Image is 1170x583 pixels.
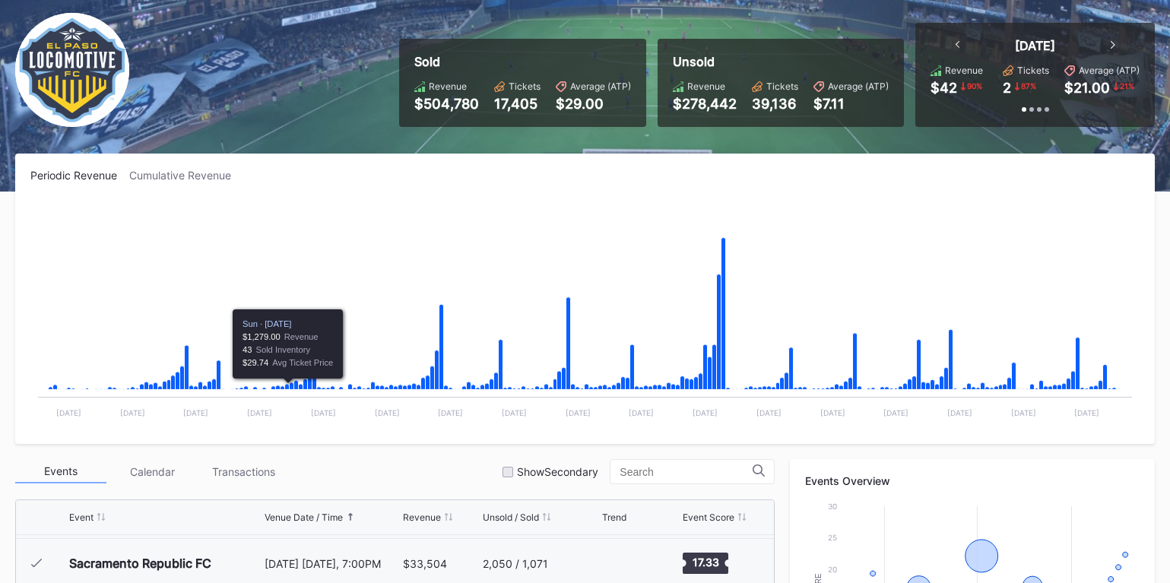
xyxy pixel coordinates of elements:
[129,169,243,182] div: Cumulative Revenue
[883,408,908,417] text: [DATE]
[766,81,798,92] div: Tickets
[570,81,631,92] div: Average (ATP)
[56,408,81,417] text: [DATE]
[265,557,398,570] div: [DATE] [DATE], 7:00PM
[1003,80,1011,96] div: 2
[556,96,631,112] div: $29.00
[828,565,837,574] text: 20
[265,512,343,523] div: Venue Date / Time
[683,512,734,523] div: Event Score
[945,65,983,76] div: Revenue
[673,96,737,112] div: $278,442
[438,408,463,417] text: [DATE]
[106,460,198,483] div: Calendar
[756,408,782,417] text: [DATE]
[120,408,145,417] text: [DATE]
[805,474,1140,487] div: Events Overview
[30,201,1140,429] svg: Chart title
[1064,80,1110,96] div: $21.00
[1011,408,1036,417] text: [DATE]
[69,556,211,571] div: Sacramento Republic FC
[494,96,541,112] div: 17,405
[620,466,753,478] input: Search
[517,465,598,478] div: Show Secondary
[1079,65,1140,76] div: Average (ATP)
[931,80,957,96] div: $42
[1015,38,1055,53] div: [DATE]
[69,512,94,523] div: Event
[947,408,972,417] text: [DATE]
[692,556,718,569] text: 17.33
[687,81,725,92] div: Revenue
[813,96,889,112] div: $7.11
[820,408,845,417] text: [DATE]
[414,54,631,69] div: Sold
[965,80,984,92] div: 90 %
[602,544,648,582] svg: Chart title
[414,96,479,112] div: $504,780
[828,502,837,511] text: 30
[247,408,272,417] text: [DATE]
[509,81,541,92] div: Tickets
[1017,65,1049,76] div: Tickets
[828,533,837,542] text: 25
[483,557,548,570] div: 2,050 / 1,071
[1118,80,1136,92] div: 21 %
[403,557,447,570] div: $33,504
[1019,80,1038,92] div: 87 %
[429,81,467,92] div: Revenue
[311,408,336,417] text: [DATE]
[693,408,718,417] text: [DATE]
[502,408,527,417] text: [DATE]
[198,460,289,483] div: Transactions
[828,81,889,92] div: Average (ATP)
[183,408,208,417] text: [DATE]
[30,169,129,182] div: Periodic Revenue
[1074,408,1099,417] text: [DATE]
[673,54,889,69] div: Unsold
[15,13,129,127] img: El_Paso_Locomotive_FC.png
[602,512,626,523] div: Trend
[483,512,539,523] div: Unsold / Sold
[752,96,798,112] div: 39,136
[15,460,106,483] div: Events
[629,408,654,417] text: [DATE]
[566,408,591,417] text: [DATE]
[375,408,400,417] text: [DATE]
[403,512,441,523] div: Revenue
